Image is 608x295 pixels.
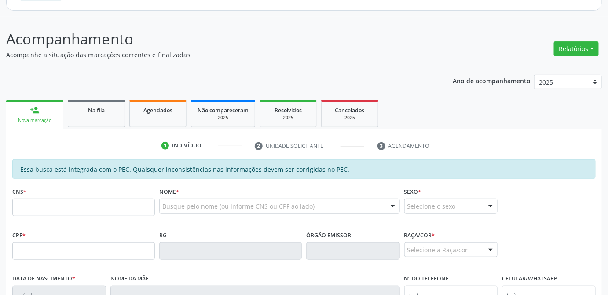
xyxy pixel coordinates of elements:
span: Selecione o sexo [407,202,456,211]
p: Ano de acompanhamento [453,75,531,86]
div: Nova marcação [12,117,57,124]
label: Sexo [404,185,421,199]
div: 2025 [198,114,249,121]
label: CNS [12,185,26,199]
p: Acompanhamento [6,28,423,50]
span: Cancelados [335,107,365,114]
div: Essa busca está integrada com o PEC. Quaisquer inconsistências nas informações devem ser corrigid... [12,159,596,179]
label: Raça/cor [404,229,435,242]
label: CPF [12,229,26,242]
span: Agendados [143,107,172,114]
p: Acompanhe a situação das marcações correntes e finalizadas [6,50,423,59]
label: Nº do Telefone [404,272,449,286]
div: 2025 [266,114,310,121]
label: Celular/WhatsApp [502,272,557,286]
label: Nome [159,185,179,199]
span: Resolvidos [275,107,302,114]
label: Órgão emissor [306,229,351,242]
label: Data de nascimento [12,272,75,286]
span: Busque pelo nome (ou informe CNS ou CPF ao lado) [162,202,315,211]
span: Não compareceram [198,107,249,114]
label: RG [159,229,167,242]
span: Na fila [88,107,105,114]
div: 2025 [328,114,372,121]
div: 1 [161,142,169,150]
span: Selecione a Raça/cor [407,245,468,254]
label: Nome da mãe [110,272,149,286]
div: Indivíduo [172,142,201,150]
div: person_add [30,105,40,115]
button: Relatórios [554,41,599,56]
